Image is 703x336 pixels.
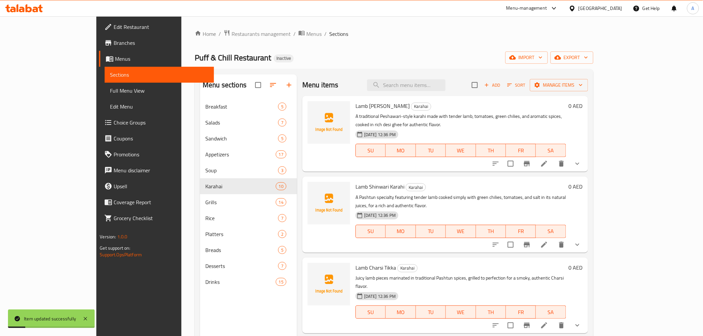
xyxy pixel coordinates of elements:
[276,278,286,286] div: items
[355,274,566,291] p: Juicy lamb pieces marinated in traditional Pashtun spices, grilled to perfection for a smoky, aut...
[278,214,286,222] div: items
[114,166,208,174] span: Menu disclaimer
[504,318,518,332] span: Select to update
[105,99,214,115] a: Edit Menu
[578,5,622,12] div: [GEOGRAPHIC_DATA]
[114,214,208,222] span: Grocery Checklist
[479,146,503,155] span: TH
[388,146,413,155] span: MO
[482,80,503,90] span: Add item
[278,135,286,142] span: 5
[416,305,446,319] button: TU
[506,305,536,319] button: FR
[530,79,588,91] button: Manage items
[479,226,503,236] span: TH
[355,112,566,129] p: A traditional Peshawari-style karahi made with tender lamb, tomatoes, green chilies, and aromatic...
[200,194,297,210] div: Grills14
[200,130,297,146] div: Sandwich5
[519,237,535,253] button: Branch-specific-item
[200,146,297,162] div: Appetizers17
[278,231,286,237] span: 2
[511,53,543,62] span: import
[406,183,426,191] div: Karahai
[278,263,286,269] span: 7
[358,226,383,236] span: SU
[298,30,322,38] a: Menus
[99,35,214,51] a: Branches
[276,279,286,285] span: 15
[278,104,286,110] span: 5
[99,194,214,210] a: Coverage Report
[535,81,583,89] span: Manage items
[205,134,278,142] span: Sandwich
[195,50,271,65] span: Puff & Chill Restaurant
[232,30,291,38] span: Restaurants management
[278,230,286,238] div: items
[506,80,527,90] button: Sort
[99,162,214,178] a: Menu disclaimer
[355,305,386,319] button: SU
[446,144,476,157] button: WE
[506,144,536,157] button: FR
[278,167,286,174] span: 3
[573,241,581,249] svg: Show Choices
[449,226,473,236] span: WE
[540,160,548,168] a: Edit menu item
[411,103,431,110] span: Karahai
[569,156,585,172] button: show more
[488,317,504,333] button: sort-choices
[355,182,404,192] span: Lamb Shinwari Karahi
[509,307,533,317] span: FR
[468,78,482,92] span: Select section
[329,30,348,38] span: Sections
[205,230,278,238] span: Platters
[274,54,294,62] div: Inactive
[476,144,506,157] button: TH
[308,182,350,224] img: Lamb Shinwari Karahi
[540,321,548,329] a: Edit menu item
[573,160,581,168] svg: Show Choices
[446,305,476,319] button: WE
[105,67,214,83] a: Sections
[308,263,350,305] img: Lamb Charsi Tikka
[205,262,278,270] span: Desserts
[504,157,518,171] span: Select to update
[692,5,694,12] span: A
[195,30,593,38] nav: breadcrumb
[203,80,247,90] h2: Menu sections
[110,71,208,79] span: Sections
[573,321,581,329] svg: Show Choices
[110,103,208,111] span: Edit Menu
[398,264,417,272] span: Karahai
[278,262,286,270] div: items
[355,144,386,157] button: SU
[449,307,473,317] span: WE
[99,178,214,194] a: Upsell
[416,144,446,157] button: TU
[569,263,583,272] h6: 0 AED
[24,315,76,322] div: Item updated successfully
[100,232,116,241] span: Version:
[361,212,398,218] span: [DATE] 12:36 PM
[114,39,208,47] span: Branches
[509,146,533,155] span: FR
[114,150,208,158] span: Promotions
[276,199,286,206] span: 14
[539,226,563,236] span: SA
[205,103,278,111] span: Breakfast
[569,101,583,111] h6: 0 AED
[276,183,286,190] span: 10
[556,53,588,62] span: export
[386,144,416,157] button: MO
[115,55,208,63] span: Menus
[355,225,386,238] button: SU
[99,115,214,130] a: Choice Groups
[276,150,286,158] div: items
[483,81,501,89] span: Add
[200,96,297,293] nav: Menu sections
[200,210,297,226] div: Rice7
[205,198,276,206] span: Grills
